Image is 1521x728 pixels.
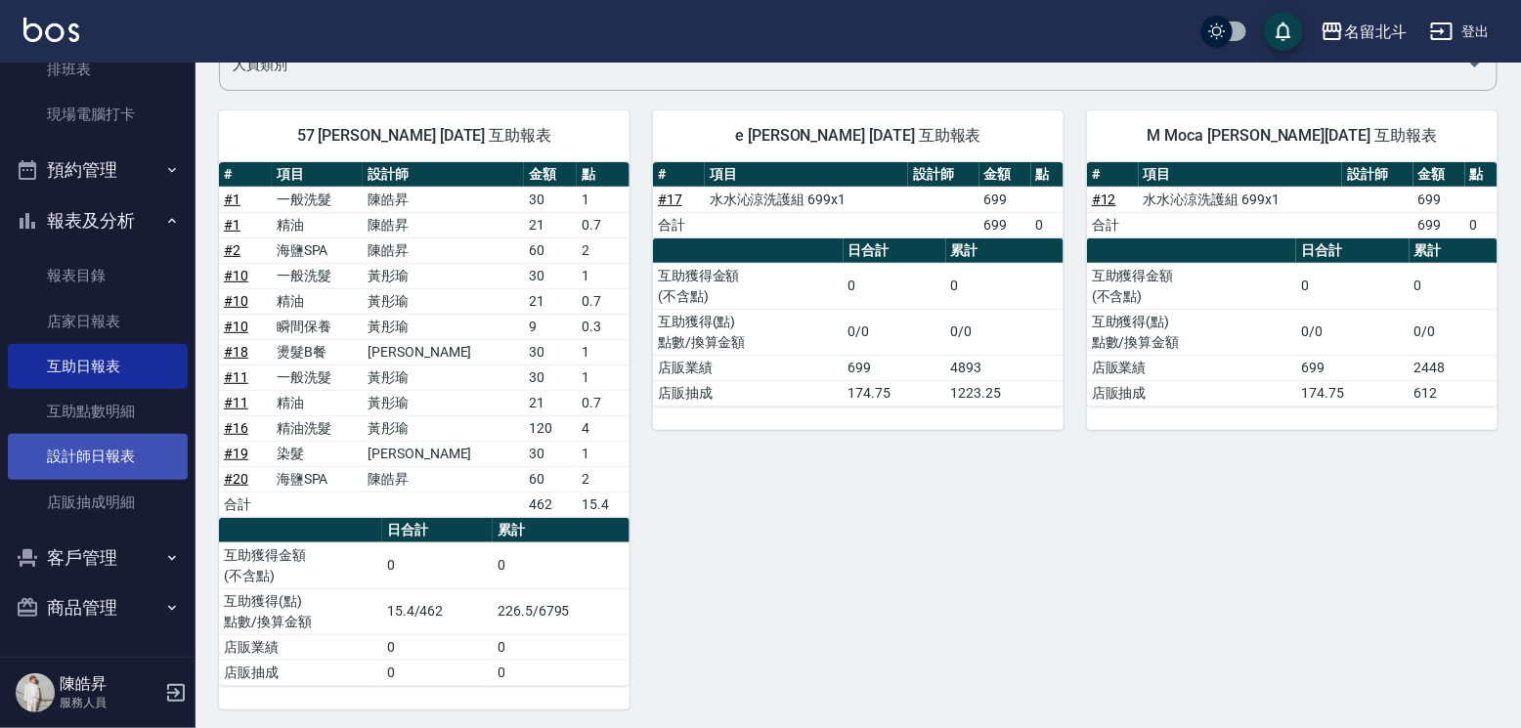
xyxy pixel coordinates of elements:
td: 互助獲得(點) 點數/換算金額 [1087,309,1296,355]
a: 報表目錄 [8,253,188,298]
td: 699 [1413,212,1465,237]
td: 9 [524,314,577,339]
td: 0 [382,542,493,588]
td: 226.5/6795 [493,588,630,634]
td: 2 [577,466,630,492]
td: 店販業績 [1087,355,1296,380]
td: 海鹽SPA [272,237,363,263]
td: 699 [979,187,1031,212]
img: Person [16,673,55,712]
td: 30 [524,364,577,390]
td: 699 [1413,187,1465,212]
th: 項目 [1139,162,1342,188]
a: 現場電腦打卡 [8,92,188,137]
td: 互助獲得金額 (不含點) [219,542,382,588]
th: # [653,162,705,188]
a: #20 [224,471,248,487]
td: [PERSON_NAME] [363,441,524,466]
td: 合計 [1087,212,1139,237]
td: 0.3 [577,314,630,339]
th: # [1087,162,1139,188]
td: 174.75 [844,380,946,406]
td: 0/0 [1410,309,1498,355]
h5: 陳皓昇 [60,674,159,694]
td: 0 [382,660,493,685]
td: 互助獲得金額 (不含點) [1087,263,1296,309]
table: a dense table [219,162,630,518]
td: 黃彤瑜 [363,390,524,415]
a: 店販抽成明細 [8,480,188,525]
td: 染髮 [272,441,363,466]
td: 水水沁涼洗護組 699x1 [705,187,908,212]
td: 1 [577,339,630,364]
a: #10 [224,319,248,334]
table: a dense table [653,238,1064,407]
td: 水水沁涼洗護組 699x1 [1139,187,1342,212]
td: 4 [577,415,630,441]
p: 服務人員 [60,694,159,711]
td: 0 [1465,212,1498,237]
td: 0 [493,634,630,660]
td: 1 [577,364,630,390]
td: 0 [1410,263,1498,309]
td: 黃彤瑜 [363,364,524,390]
th: 累計 [946,238,1064,264]
td: 精油 [272,212,363,237]
th: 累計 [1410,238,1498,264]
td: 0/0 [946,309,1064,355]
td: 30 [524,339,577,364]
td: 0 [844,263,946,309]
td: 0 [1031,212,1064,237]
button: 客戶管理 [8,533,188,583]
span: e [PERSON_NAME] [DATE] 互助報表 [676,126,1040,146]
th: 金額 [524,162,577,188]
td: 精油 [272,288,363,314]
a: #11 [224,369,248,385]
div: 名留北斗 [1344,20,1407,44]
td: 黃彤瑜 [363,314,524,339]
td: 2448 [1410,355,1498,380]
td: 1 [577,263,630,288]
td: 15.4/462 [382,588,493,634]
table: a dense table [219,518,630,686]
th: 累計 [493,518,630,543]
td: [PERSON_NAME] [363,339,524,364]
td: 21 [524,212,577,237]
td: 0 [493,660,630,685]
a: 店家日報表 [8,299,188,344]
td: 1223.25 [946,380,1064,406]
a: 排班表 [8,47,188,92]
td: 0 [946,263,1064,309]
th: 點 [577,162,630,188]
a: #18 [224,344,248,360]
td: 店販業績 [219,634,382,660]
td: 陳皓昇 [363,187,524,212]
td: 30 [524,441,577,466]
td: 瞬間保養 [272,314,363,339]
td: 黃彤瑜 [363,415,524,441]
a: #1 [224,192,240,207]
td: 精油 [272,390,363,415]
td: 699 [979,212,1031,237]
a: #19 [224,446,248,461]
th: 點 [1465,162,1498,188]
table: a dense table [1087,238,1498,407]
td: 陳皓昇 [363,212,524,237]
th: # [219,162,272,188]
table: a dense table [1087,162,1498,238]
td: 一般洗髮 [272,364,363,390]
td: 燙髮B餐 [272,339,363,364]
th: 項目 [705,162,908,188]
td: 21 [524,390,577,415]
th: 金額 [979,162,1031,188]
td: 0.7 [577,390,630,415]
td: 30 [524,187,577,212]
td: 陳皓昇 [363,237,524,263]
td: 60 [524,237,577,263]
td: 174.75 [1296,380,1410,406]
td: 陳皓昇 [363,466,524,492]
img: Logo [23,18,79,42]
a: 設計師日報表 [8,434,188,479]
td: 店販抽成 [653,380,844,406]
th: 項目 [272,162,363,188]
